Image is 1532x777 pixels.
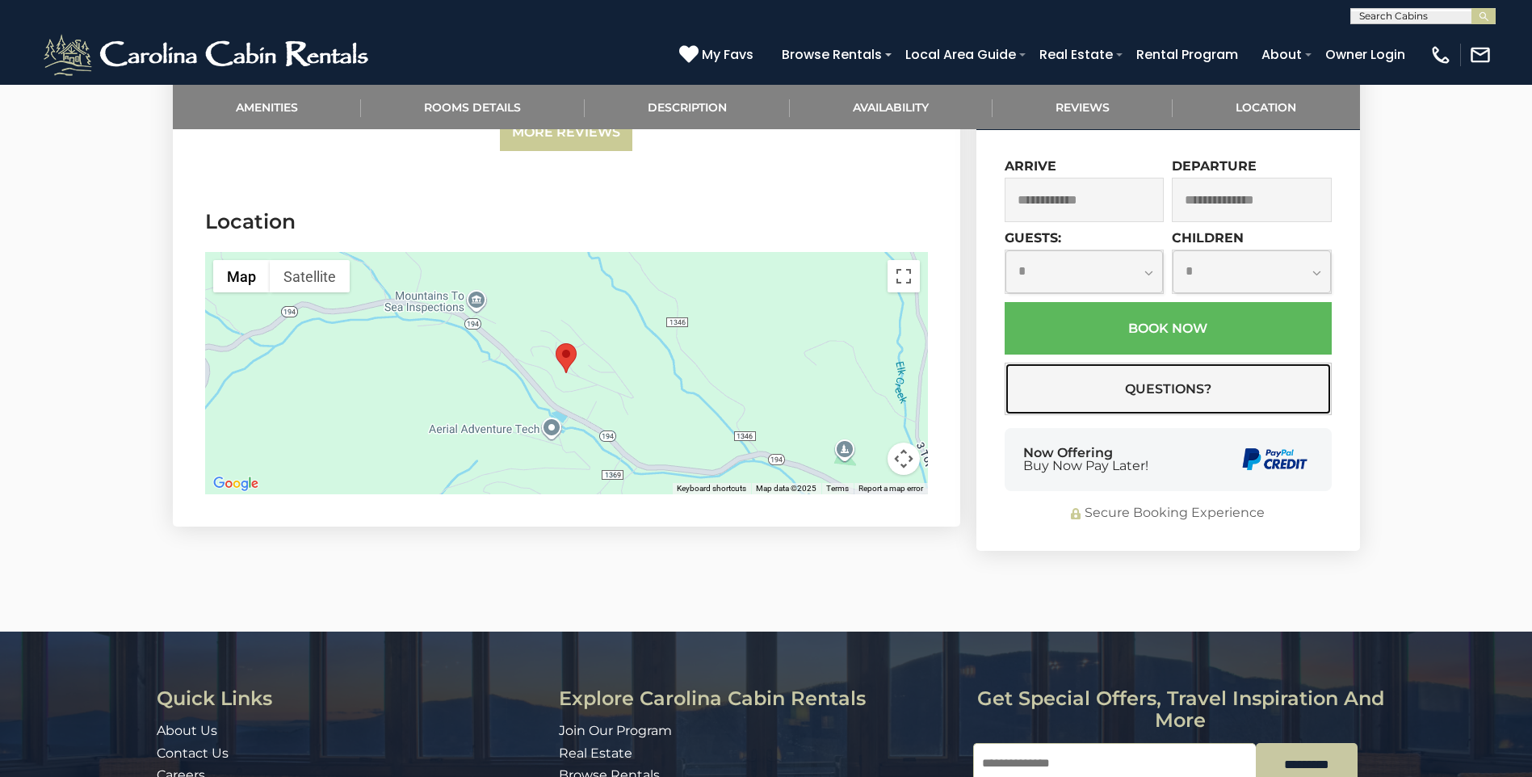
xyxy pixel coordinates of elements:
a: My Favs [679,44,758,65]
label: Children [1172,231,1244,246]
a: Reviews [993,85,1173,129]
a: Owner Login [1317,40,1413,69]
h3: Location [205,208,928,236]
a: Local Area Guide [897,40,1024,69]
button: Show satellite imagery [270,260,350,292]
span: Buy Now Pay Later! [1023,460,1148,472]
span: Map data ©2025 [756,484,816,493]
a: Join Our Program [559,723,672,738]
button: Show street map [213,260,270,292]
a: Description [585,85,791,129]
a: Report a map error [858,484,923,493]
span: My Favs [702,44,753,65]
a: Rooms Details [361,85,585,129]
h3: Quick Links [157,688,547,709]
label: Departure [1172,159,1257,174]
img: phone-regular-white.png [1429,44,1452,66]
a: Terms [826,484,849,493]
label: Arrive [1005,159,1056,174]
a: Open this area in Google Maps (opens a new window) [209,473,262,494]
a: Amenities [173,85,362,129]
div: Secure Booking Experience [1005,505,1332,523]
a: Browse Rentals [774,40,890,69]
h3: Explore Carolina Cabin Rentals [559,688,961,709]
a: About Us [157,723,217,738]
div: Now Offering [1023,447,1148,472]
button: Questions? [1005,363,1332,416]
a: More Reviews [500,114,632,152]
a: Real Estate [1031,40,1121,69]
img: White-1-2.png [40,31,376,79]
div: Todd Escape [556,343,577,373]
a: Real Estate [559,745,632,761]
a: Rental Program [1128,40,1246,69]
a: Availability [790,85,993,129]
img: Google [209,473,262,494]
label: Guests: [1005,231,1061,246]
button: Map camera controls [888,443,920,475]
img: mail-regular-white.png [1469,44,1492,66]
button: Keyboard shortcuts [677,483,746,494]
button: Toggle fullscreen view [888,260,920,292]
a: Location [1173,85,1360,129]
button: Book Now [1005,303,1332,355]
a: About [1253,40,1310,69]
h3: Get special offers, travel inspiration and more [973,688,1387,731]
a: Contact Us [157,745,229,761]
